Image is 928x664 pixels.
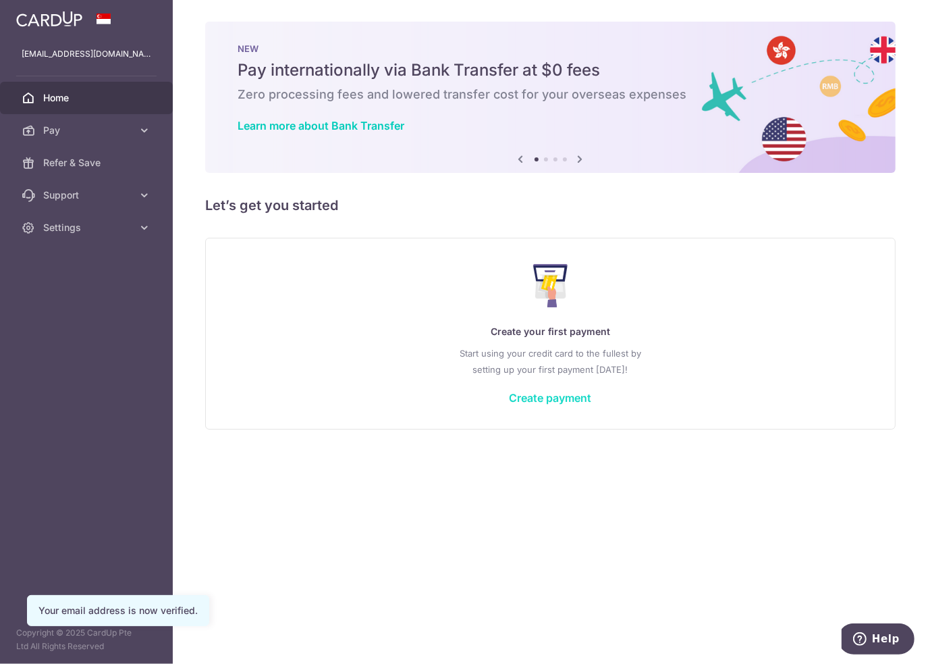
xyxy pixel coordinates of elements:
[16,11,82,27] img: CardUp
[238,86,863,103] h6: Zero processing fees and lowered transfer cost for your overseas expenses
[842,623,915,657] iframe: Opens a widget where you can find more information
[43,221,132,234] span: Settings
[205,195,896,216] h5: Let’s get you started
[43,156,132,170] span: Refer & Save
[238,119,404,132] a: Learn more about Bank Transfer
[238,59,863,81] h5: Pay internationally via Bank Transfer at $0 fees
[22,47,151,61] p: [EMAIL_ADDRESS][DOMAIN_NAME]
[38,604,198,617] div: Your email address is now verified.
[533,264,568,307] img: Make Payment
[510,391,592,405] a: Create payment
[43,124,132,137] span: Pay
[43,188,132,202] span: Support
[43,91,132,105] span: Home
[205,22,896,173] img: Bank transfer banner
[233,324,868,340] p: Create your first payment
[238,43,863,54] p: NEW
[233,345,868,378] p: Start using your credit card to the fullest by setting up your first payment [DATE]!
